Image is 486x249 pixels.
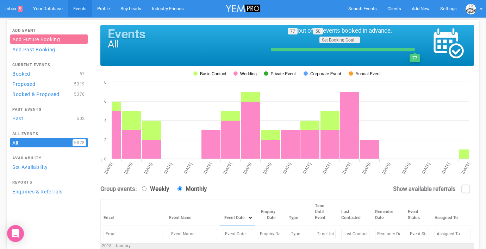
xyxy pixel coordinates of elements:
[138,185,169,193] label: Weekly
[313,28,323,34] a: 50
[387,6,401,11] span: Clients
[100,185,137,192] strong: Group events:
[108,27,259,41] h1: Events
[78,70,86,77] span: 57
[401,162,411,174] tspan: [DATE]
[362,162,372,174] tspan: [DATE]
[220,199,255,225] th: Event Date
[322,162,332,174] tspan: [DATE]
[104,229,163,239] input: Filter by Email
[104,157,106,161] tspan: 0
[412,6,430,11] span: Add New
[288,28,298,34] a: 77
[372,199,405,225] th: Reminder Date
[355,71,381,76] tspan: Annual Event
[319,37,360,43] a: Set Booking Goal...
[435,229,471,239] input: Filter by Assigned To
[289,229,309,239] input: Filter by Type
[12,28,86,33] h4: Add Event
[104,138,106,142] tspan: 2
[302,162,312,174] tspan: [DATE]
[104,99,106,103] tspan: 6
[75,115,86,122] span: 502
[10,114,88,123] a: Past502
[381,162,391,174] tspan: [DATE]
[262,162,272,174] tspan: [DATE]
[124,162,133,174] tspan: [DATE]
[10,138,88,147] a: All5878
[101,199,167,225] th: Email
[177,186,182,191] input: Monthly
[200,71,226,76] tspan: Basic Contact
[174,185,207,193] label: Monthly
[310,71,341,76] tspan: Corporate Event
[12,132,86,136] h4: All Events
[342,162,351,174] tspan: [DATE]
[240,71,257,76] tspan: Wedding
[461,162,471,174] tspan: [DATE]
[12,180,86,185] h4: Reports
[432,27,464,59] img: events_calendar-47d57c581de8ae7e0d62452d7a588d7d83c6c9437aa29a14e0e0b6a065d91899.png
[10,162,88,172] a: Set Availability
[10,34,88,44] a: Add Future Booking
[393,185,456,192] strong: Show available referrals
[143,162,153,174] tspan: [DATE]
[348,6,377,11] span: Search Events
[282,162,292,174] tspan: [DATE]
[73,139,86,146] span: 5878
[338,199,372,225] th: Last Contacted
[166,199,220,225] th: Event Name
[432,199,474,225] th: Assigned To
[104,162,113,174] tspan: [DATE]
[104,119,106,123] tspan: 4
[104,80,106,84] tspan: 8
[255,199,286,225] th: Enquiry Date
[410,54,420,62] div: 77
[223,162,232,174] tspan: [DATE]
[10,89,88,99] a: Booked & Proposed5376
[7,225,24,242] div: Open Intercom Messenger
[163,162,173,174] tspan: [DATE]
[286,199,312,225] th: Type
[271,27,409,44] div: out of events booked in advance.
[375,229,402,239] input: Filter by Reminder Date
[73,81,86,88] span: 5319
[169,229,217,239] input: Filter by Event Name
[405,199,432,225] th: Event Status
[258,229,283,239] input: Filter by Enquiry Date
[18,6,23,12] span: 9
[223,229,252,239] input: Filter by Event Date
[312,199,338,225] th: Time Until Event
[315,229,336,239] input: Filter by Time Until Event
[341,229,369,239] input: Filter by Last Contacted
[10,187,88,196] a: Enquiries & Referrals
[203,162,213,174] tspan: [DATE]
[108,39,259,50] h1: All
[466,4,476,14] img: data
[101,243,474,249] td: 2018 - January
[12,63,86,67] h4: Current Events
[408,229,429,239] input: Filter by Event Status
[243,162,253,174] tspan: [DATE]
[10,69,88,78] a: Booked57
[12,108,86,112] h4: Past Events
[270,71,296,76] tspan: Private Event
[183,162,193,174] tspan: [DATE]
[12,156,86,160] h4: Availability
[142,186,147,191] input: Weekly
[441,162,451,174] tspan: [DATE]
[10,79,88,89] a: Proposed5319
[73,91,86,98] span: 5376
[421,162,431,174] tspan: [DATE]
[10,45,88,54] a: Add Past Booking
